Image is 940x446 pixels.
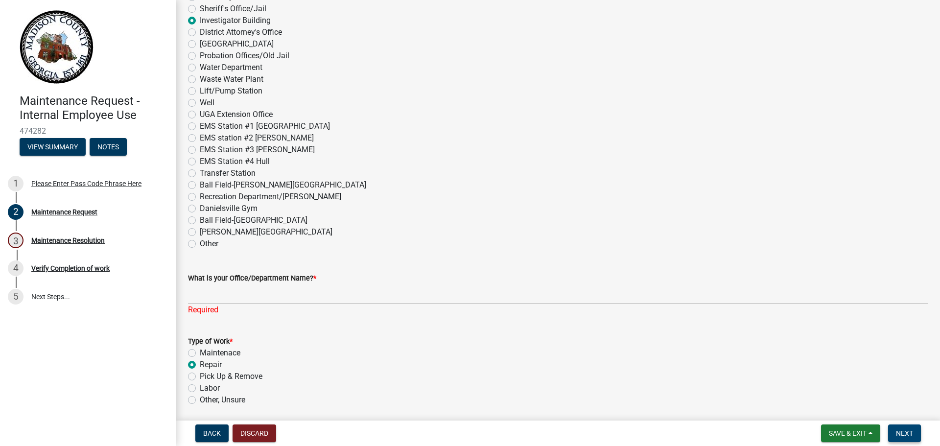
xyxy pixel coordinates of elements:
[200,347,240,359] label: Maintenace
[200,85,262,97] label: Lift/Pump Station
[200,38,274,50] label: [GEOGRAPHIC_DATA]
[20,10,94,84] img: Madison County, Georgia
[90,138,127,156] button: Notes
[200,97,214,109] label: Well
[31,209,97,215] div: Maintenance Request
[233,424,276,442] button: Discard
[20,94,168,122] h4: Maintenance Request - Internal Employee Use
[200,132,314,144] label: EMS station #2 [PERSON_NAME]
[200,15,271,26] label: Investigator Building
[200,226,332,238] label: [PERSON_NAME][GEOGRAPHIC_DATA]
[200,359,222,371] label: Repair
[200,238,218,250] label: Other
[200,371,262,382] label: Pick Up & Remove
[8,260,23,276] div: 4
[31,180,141,187] div: Please Enter Pass Code Phrase Here
[896,429,913,437] span: Next
[200,179,366,191] label: Ball Field-[PERSON_NAME][GEOGRAPHIC_DATA]
[90,143,127,151] wm-modal-confirm: Notes
[8,289,23,305] div: 5
[200,382,220,394] label: Labor
[888,424,921,442] button: Next
[821,424,880,442] button: Save & Exit
[195,424,229,442] button: Back
[200,167,256,179] label: Transfer Station
[200,156,270,167] label: EMS Station #4 Hull
[31,237,105,244] div: Maintenance Resolution
[200,50,289,62] label: Probation Offices/Old Jail
[188,275,316,282] label: What is your Office/Department Name?
[200,109,273,120] label: UGA Extension Office
[200,26,282,38] label: District Attorney's Office
[188,338,233,345] label: Type of Work
[200,394,245,406] label: Other, Unsure
[8,176,23,191] div: 1
[8,233,23,248] div: 3
[200,214,307,226] label: Ball Field-[GEOGRAPHIC_DATA]
[200,120,330,132] label: EMS Station #1 [GEOGRAPHIC_DATA]
[200,73,263,85] label: Waste Water Plant
[20,138,86,156] button: View Summary
[200,203,258,214] label: Danielsville Gym
[8,204,23,220] div: 2
[203,429,221,437] span: Back
[200,62,262,73] label: Water Department
[200,3,266,15] label: Sheriff's Office/Jail
[20,126,157,136] span: 474282
[829,429,867,437] span: Save & Exit
[200,191,341,203] label: Recreation Department/[PERSON_NAME]
[200,144,315,156] label: EMS Station #3 [PERSON_NAME]
[20,143,86,151] wm-modal-confirm: Summary
[31,265,110,272] div: Verify Completion of work
[188,304,928,316] div: Required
